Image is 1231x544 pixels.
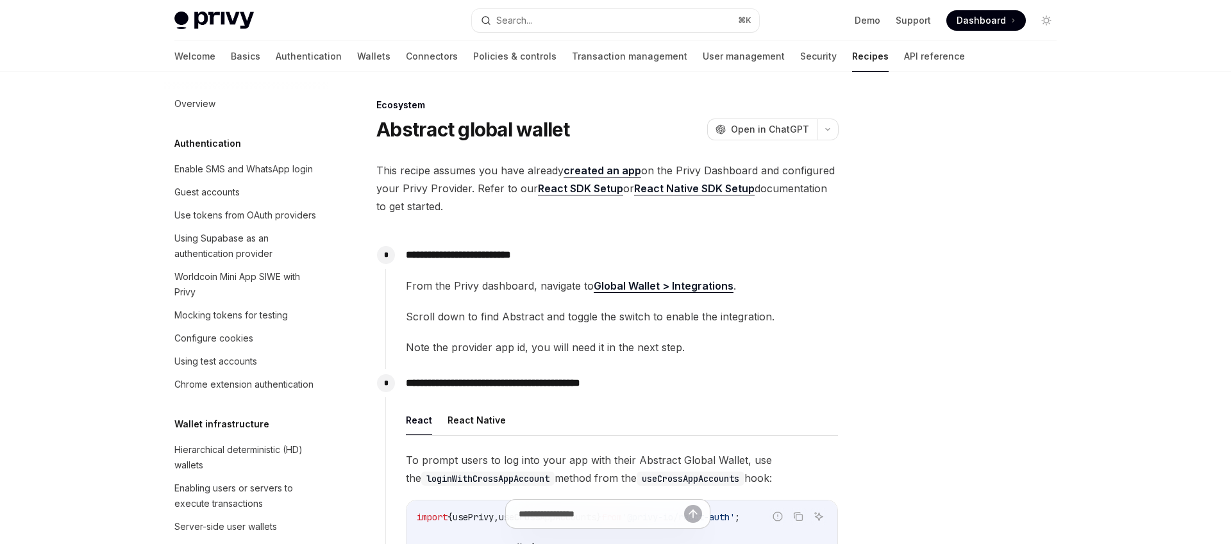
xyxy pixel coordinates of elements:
a: Transaction management [572,41,687,72]
div: Mocking tokens for testing [174,308,288,323]
a: Using Supabase as an authentication provider [164,227,328,265]
button: React Native [448,405,506,435]
div: Ecosystem [376,99,839,111]
a: Server-side user wallets [164,515,328,538]
div: Worldcoin Mini App SIWE with Privy [174,269,321,300]
a: Configure cookies [164,327,328,350]
span: To prompt users to log into your app with their Abstract Global Wallet, use the method from the h... [406,451,838,487]
div: Enabling users or servers to execute transactions [174,481,321,511]
h5: Wallet infrastructure [174,416,269,432]
a: Mocking tokens for testing [164,304,328,327]
code: loginWithCrossAppAccount [421,472,555,486]
h5: Authentication [174,136,241,151]
span: Open in ChatGPT [731,123,809,136]
span: This recipe assumes you have already on the Privy Dashboard and configured your Privy Provider. R... [376,161,839,215]
div: Configure cookies [174,331,253,346]
div: Chrome extension authentication [174,377,314,392]
a: React Native SDK Setup [634,182,755,195]
span: Scroll down to find Abstract and toggle the switch to enable the integration. [406,308,838,326]
a: Connectors [406,41,458,72]
a: Authentication [276,41,342,72]
a: Enable SMS and WhatsApp login [164,158,328,181]
a: Dashboard [946,10,1026,31]
a: Hierarchical deterministic (HD) wallets [164,438,328,477]
a: Using test accounts [164,350,328,373]
div: Server-side user wallets [174,519,277,534]
a: React SDK Setup [538,182,623,195]
button: React [406,405,432,435]
div: Guest accounts [174,185,240,200]
a: Worldcoin Mini App SIWE with Privy [164,265,328,304]
a: User management [703,41,785,72]
a: Enabling users or servers to execute transactions [164,477,328,515]
div: Enable SMS and WhatsApp login [174,161,313,177]
a: Policies & controls [473,41,557,72]
span: Dashboard [957,14,1006,27]
button: Send message [684,505,702,523]
a: API reference [904,41,965,72]
button: Toggle dark mode [1036,10,1057,31]
div: Using Supabase as an authentication provider [174,231,321,261]
button: Open in ChatGPT [707,119,817,140]
a: Wallets [357,41,390,72]
strong: Global Wallet > Integrations [594,279,733,292]
a: Use tokens from OAuth providers [164,204,328,227]
div: Use tokens from OAuth providers [174,208,316,223]
a: Welcome [174,41,215,72]
a: Support [896,14,931,27]
a: Demo [855,14,880,27]
code: useCrossAppAccounts [637,472,744,486]
button: Search...⌘K [472,9,759,32]
div: Hierarchical deterministic (HD) wallets [174,442,321,473]
a: created an app [564,164,641,177]
span: Note the provider app id, you will need it in the next step. [406,338,838,356]
div: Search... [496,13,532,28]
a: Recipes [852,41,889,72]
span: ⌘ K [738,15,751,26]
a: Overview [164,92,328,115]
h1: Abstract global wallet [376,118,570,141]
a: Security [800,41,837,72]
a: Basics [231,41,260,72]
div: Using test accounts [174,354,257,369]
a: Guest accounts [164,181,328,204]
a: Global Wallet > Integrations [594,279,733,293]
img: light logo [174,12,254,29]
a: Chrome extension authentication [164,373,328,396]
span: From the Privy dashboard, navigate to . [406,277,838,295]
div: Overview [174,96,215,111]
